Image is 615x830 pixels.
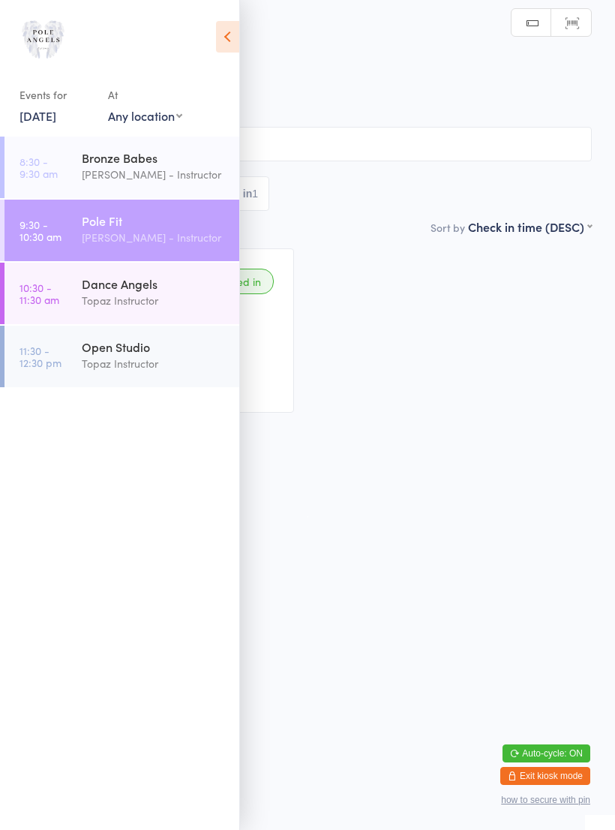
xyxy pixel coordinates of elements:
span: [DATE] 9:30am [23,70,568,85]
a: 11:30 -12:30 pmOpen StudioTopaz Instructor [4,326,239,387]
button: how to secure with pin [501,795,590,805]
img: Pole Angels [15,11,71,68]
a: 10:30 -11:30 amDance AngelsTopaz Instructor [4,263,239,324]
input: Search [23,127,592,161]
div: 1 [252,188,258,200]
a: [DATE] [19,107,56,124]
span: [PERSON_NAME] - Instructor [23,85,568,100]
div: Pole Fit [82,212,226,229]
div: Dance Angels [82,275,226,292]
div: Open Studio [82,338,226,355]
div: Bronze Babes [82,149,226,166]
a: 8:30 -9:30 amBronze Babes[PERSON_NAME] - Instructor [4,137,239,198]
span: Pole Angels Studio [23,100,592,115]
button: Exit kiosk mode [500,767,590,785]
time: 8:30 - 9:30 am [19,155,58,179]
time: 10:30 - 11:30 am [19,281,59,305]
time: 11:30 - 12:30 pm [19,344,61,368]
time: 9:30 - 10:30 am [19,218,61,242]
div: Topaz Instructor [82,355,226,372]
div: [PERSON_NAME] - Instructor [82,166,226,183]
div: Topaz Instructor [82,292,226,309]
label: Sort by [430,220,465,235]
button: Auto-cycle: ON [502,744,590,762]
a: 9:30 -10:30 amPole Fit[PERSON_NAME] - Instructor [4,200,239,261]
div: At [108,83,182,107]
div: Any location [108,107,182,124]
div: Events for [19,83,93,107]
div: Check in time (DESC) [468,218,592,235]
h2: Pole Fit Check-in [23,38,592,62]
div: [PERSON_NAME] - Instructor [82,229,226,246]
